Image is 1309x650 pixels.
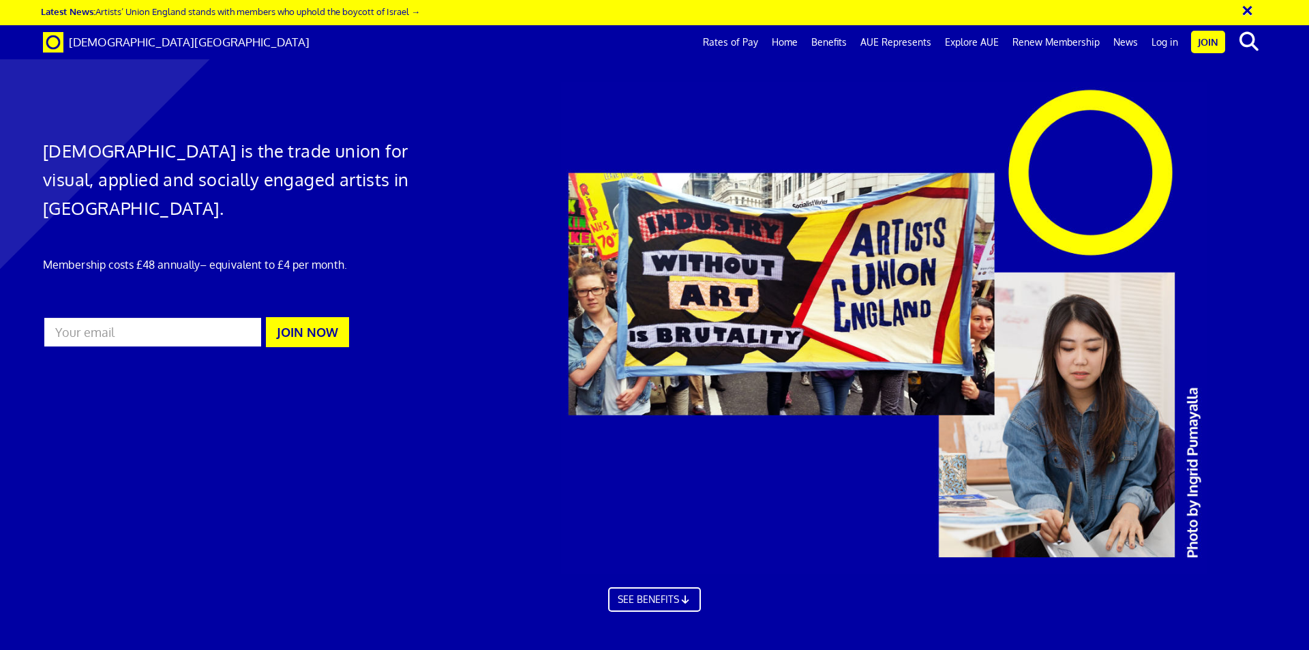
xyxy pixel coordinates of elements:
[43,256,437,273] p: Membership costs £48 annually – equivalent to £4 per month.
[69,35,310,49] span: [DEMOGRAPHIC_DATA][GEOGRAPHIC_DATA]
[43,316,262,348] input: Your email
[608,587,701,612] a: SEE BENEFITS
[1228,27,1269,56] button: search
[938,25,1006,59] a: Explore AUE
[765,25,804,59] a: Home
[43,136,437,222] h1: [DEMOGRAPHIC_DATA] is the trade union for visual, applied and socially engaged artists in [GEOGRA...
[696,25,765,59] a: Rates of Pay
[1191,31,1225,53] a: Join
[1006,25,1107,59] a: Renew Membership
[1145,25,1185,59] a: Log in
[854,25,938,59] a: AUE Represents
[804,25,854,59] a: Benefits
[33,25,320,59] a: Brand [DEMOGRAPHIC_DATA][GEOGRAPHIC_DATA]
[1107,25,1145,59] a: News
[41,5,95,17] strong: Latest News:
[41,5,420,17] a: Latest News:Artists’ Union England stands with members who uphold the boycott of Israel →
[266,317,349,347] button: JOIN NOW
